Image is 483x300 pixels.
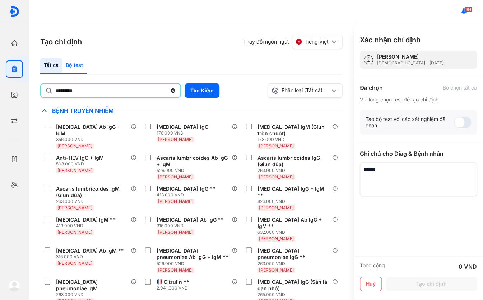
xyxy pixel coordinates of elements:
div: 2.041.000 VND [157,285,192,291]
div: Đã chọn [360,83,383,92]
span: [PERSON_NAME] [259,143,294,149]
span: [PERSON_NAME] [259,267,294,273]
div: Ascaris lumbricoides Ab IgG + IgM [157,155,228,168]
span: Tiếng Việt [305,38,329,45]
div: [MEDICAL_DATA] Ab IgG ** [157,217,223,223]
div: Phân loại (Tất cả) [271,87,330,94]
div: [MEDICAL_DATA] IgM (Giun tròn chuột) [257,124,329,137]
div: [MEDICAL_DATA] pneumoniae IgM [56,279,128,292]
span: [PERSON_NAME] [259,205,294,210]
span: [PERSON_NAME] [57,260,92,266]
div: 178.000 VND [257,137,332,142]
span: Bệnh Truyền Nhiễm [48,107,117,114]
div: 526.000 VND [157,168,231,173]
div: Citrulin ** [164,279,189,285]
div: 316.000 VND [56,254,127,260]
span: 164 [464,7,472,12]
div: 0 VND [459,262,477,271]
div: [MEDICAL_DATA] IgG ** [157,186,215,192]
div: 263.000 VND [56,292,131,297]
button: Tạo chỉ định [386,277,477,291]
div: 826.000 VND [257,199,332,204]
div: [PERSON_NAME] [377,54,443,60]
div: [MEDICAL_DATA] IgG [157,124,208,130]
div: Vui lòng chọn test để tạo chỉ định [360,96,477,103]
div: 263.000 VND [257,261,332,267]
h3: Xác nhận chỉ định [360,35,421,45]
div: 178.000 VND [157,130,211,136]
div: [MEDICAL_DATA] pneumoniae Ab IgG + IgM ** [157,247,228,260]
div: 265.000 VND [257,292,332,297]
div: Thay đổi ngôn ngữ: [243,35,342,49]
div: Ghi chú cho Diag & Bệnh nhân [360,149,477,158]
div: [MEDICAL_DATA] IgG (Sán lá gan nhỏ) [257,279,329,292]
div: [DEMOGRAPHIC_DATA] - [DATE] [377,60,443,66]
div: Ascaris lumbricoides IgM (Giun đũa) [56,186,128,199]
div: 413.000 VND [157,192,218,198]
span: [PERSON_NAME] [158,229,193,235]
div: 526.000 VND [157,261,231,267]
span: [PERSON_NAME] [57,143,92,149]
div: [MEDICAL_DATA] pneumoniae IgG ** [257,247,329,260]
img: logo [9,6,20,17]
div: [MEDICAL_DATA] Ab IgM ** [56,247,124,254]
div: [MEDICAL_DATA] Ab IgG + IgM ** [257,217,329,229]
div: Tất cả [40,58,62,74]
img: logo [9,280,20,291]
button: Tìm Kiếm [185,83,219,98]
div: [MEDICAL_DATA] IgM ** [56,217,116,223]
span: [PERSON_NAME] [158,137,193,142]
h3: Tạo chỉ định [40,37,82,47]
div: 263.000 VND [56,199,131,204]
div: Tổng cộng [360,262,385,271]
div: 632.000 VND [257,229,332,235]
div: Ascaris lumbricoides IgG (Giun đũa) [257,155,329,168]
div: Anti-HEV IgG + IgM [56,155,104,161]
span: [PERSON_NAME] [158,267,193,273]
span: [PERSON_NAME] [259,174,294,179]
span: [PERSON_NAME] [158,199,193,204]
div: 356.000 VND [56,137,131,142]
span: [PERSON_NAME] [57,168,92,173]
div: Bộ test [62,58,87,74]
div: 508.000 VND [56,161,107,167]
div: 316.000 VND [157,223,226,229]
div: Tạo bộ test với các xét nghiệm đã chọn [366,116,454,129]
span: [PERSON_NAME] [259,236,294,241]
span: [PERSON_NAME] [57,205,92,210]
div: 263.000 VND [257,168,332,173]
span: [PERSON_NAME] [57,229,92,235]
div: [MEDICAL_DATA] IgG + IgM ** [257,186,329,199]
div: [MEDICAL_DATA] Ab IgG + IgM [56,124,128,137]
button: Huỷ [360,277,382,291]
div: Bỏ chọn tất cả [443,85,477,91]
span: [PERSON_NAME] [158,174,193,179]
div: 413.000 VND [56,223,119,229]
